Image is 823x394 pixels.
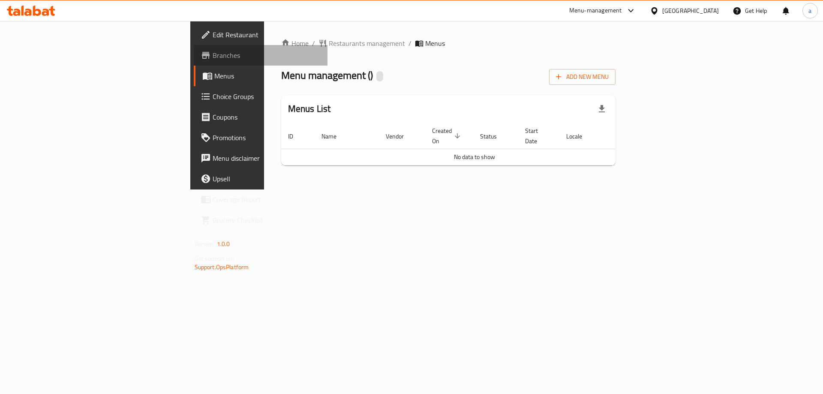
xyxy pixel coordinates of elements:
[592,99,612,119] div: Export file
[194,24,328,45] a: Edit Restaurant
[281,123,668,165] table: enhanced table
[194,189,328,210] a: Coverage Report
[194,210,328,230] a: Grocery Checklist
[195,238,216,250] span: Version:
[569,6,622,16] div: Menu-management
[213,112,321,122] span: Coupons
[808,6,811,15] span: a
[321,131,348,141] span: Name
[213,153,321,163] span: Menu disclaimer
[549,69,616,85] button: Add New Menu
[288,102,331,115] h2: Menus List
[318,38,405,48] a: Restaurants management
[281,66,373,85] span: Menu management ( )
[217,238,230,250] span: 1.0.0
[425,38,445,48] span: Menus
[195,262,249,273] a: Support.OpsPlatform
[213,194,321,205] span: Coverage Report
[454,151,495,162] span: No data to show
[408,38,411,48] li: /
[213,174,321,184] span: Upsell
[386,131,415,141] span: Vendor
[604,123,668,149] th: Actions
[213,91,321,102] span: Choice Groups
[194,148,328,168] a: Menu disclaimer
[194,168,328,189] a: Upsell
[480,131,508,141] span: Status
[662,6,719,15] div: [GEOGRAPHIC_DATA]
[566,131,593,141] span: Locale
[432,126,463,146] span: Created On
[213,50,321,60] span: Branches
[194,107,328,127] a: Coupons
[194,127,328,148] a: Promotions
[194,66,328,86] a: Menus
[214,71,321,81] span: Menus
[556,72,609,82] span: Add New Menu
[213,215,321,225] span: Grocery Checklist
[194,86,328,107] a: Choice Groups
[288,131,304,141] span: ID
[194,45,328,66] a: Branches
[213,132,321,143] span: Promotions
[329,38,405,48] span: Restaurants management
[195,253,234,264] span: Get support on:
[213,30,321,40] span: Edit Restaurant
[525,126,549,146] span: Start Date
[281,38,616,48] nav: breadcrumb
